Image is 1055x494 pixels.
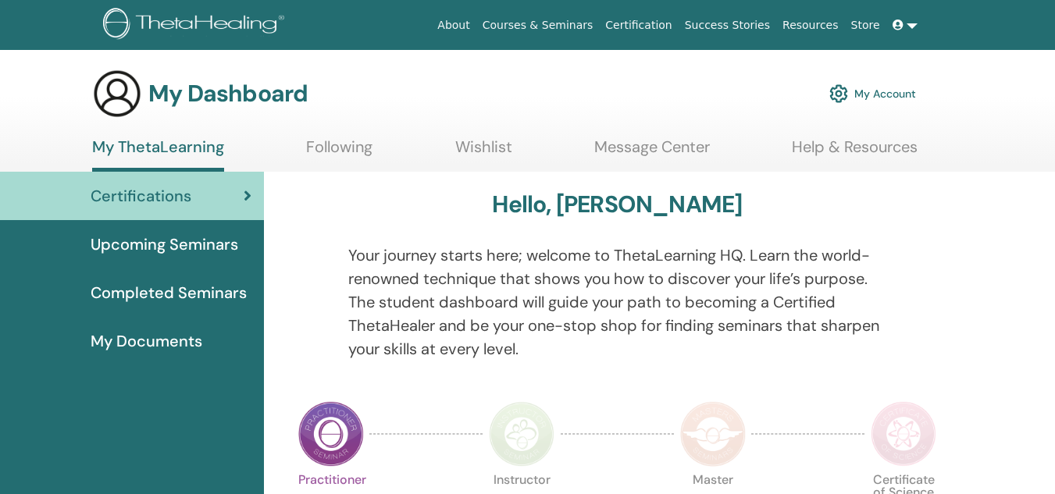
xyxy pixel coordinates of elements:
a: Following [306,137,372,168]
img: logo.png [103,8,290,43]
span: Upcoming Seminars [91,233,238,256]
a: Certification [599,11,678,40]
a: Courses & Seminars [476,11,600,40]
span: Completed Seminars [91,281,247,304]
a: My ThetaLearning [92,137,224,172]
img: Master [680,401,746,467]
a: My Account [829,76,916,111]
a: Help & Resources [792,137,918,168]
h3: My Dashboard [148,80,308,108]
img: cog.svg [829,80,848,107]
span: My Documents [91,329,202,353]
span: Certifications [91,184,191,208]
a: Success Stories [679,11,776,40]
iframe: Intercom live chat [1002,441,1039,478]
a: About [431,11,476,40]
img: Certificate of Science [871,401,936,467]
a: Message Center [594,137,710,168]
h3: Hello, [PERSON_NAME] [492,190,742,219]
img: generic-user-icon.jpg [92,69,142,119]
img: Practitioner [298,401,364,467]
a: Wishlist [455,137,512,168]
a: Resources [776,11,845,40]
p: Your journey starts here; welcome to ThetaLearning HQ. Learn the world-renowned technique that sh... [348,243,886,361]
a: Store [845,11,886,40]
img: Instructor [489,401,554,467]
